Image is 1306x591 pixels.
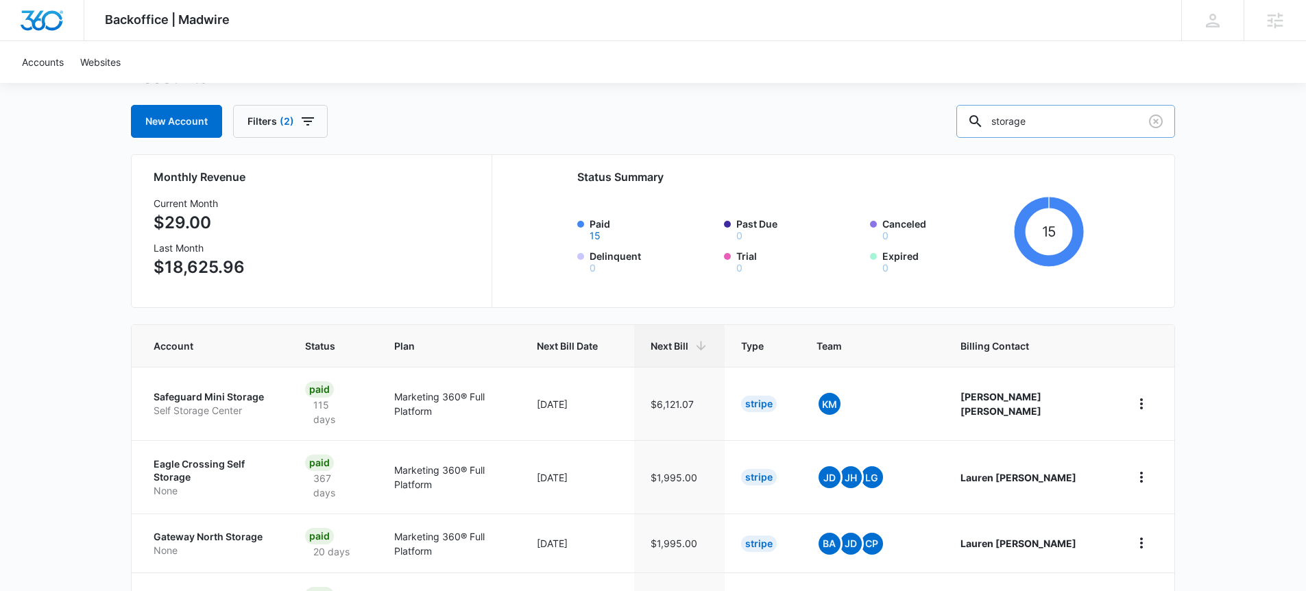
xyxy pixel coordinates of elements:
h2: Status Summary [577,169,1084,185]
button: Filters(2) [233,105,328,138]
p: Marketing 360® Full Platform [394,463,504,492]
td: $1,995.00 [634,514,725,572]
td: [DATE] [520,440,634,514]
td: [DATE] [520,367,634,440]
p: Eagle Crossing Self Storage [154,457,272,484]
div: Stripe [741,396,777,412]
span: Account [154,339,252,353]
button: home [1130,466,1152,488]
button: Clear [1145,110,1167,132]
div: Stripe [741,469,777,485]
button: home [1130,532,1152,554]
span: JD [819,466,841,488]
span: LG [861,466,883,488]
strong: Lauren [PERSON_NAME] [960,472,1076,483]
p: Gateway North Storage [154,530,272,544]
a: Eagle Crossing Self StorageNone [154,457,272,498]
span: Type [741,339,764,353]
label: Paid [590,217,716,241]
h2: Monthly Revenue [154,169,475,185]
span: Backoffice | Madwire [105,12,230,27]
span: JH [840,466,862,488]
label: Past Due [736,217,862,241]
span: Billing Contact [960,339,1098,353]
strong: Lauren [PERSON_NAME] [960,538,1076,549]
p: Marketing 360® Full Platform [394,389,504,418]
span: Next Bill [651,339,688,353]
span: JD [840,533,862,555]
span: Status [305,339,341,353]
p: Self Storage Center [154,404,272,418]
h3: Last Month [154,241,245,255]
label: Canceled [882,217,1008,241]
a: Websites [72,41,129,83]
p: $18,625.96 [154,255,245,280]
span: KM [819,393,841,415]
button: Paid [590,231,601,241]
button: home [1130,393,1152,415]
span: BA [819,533,841,555]
input: Search [956,105,1175,138]
td: $1,995.00 [634,440,725,514]
span: Plan [394,339,504,353]
p: 20 days [305,544,358,559]
div: Stripe [741,535,777,552]
a: Safeguard Mini StorageSelf Storage Center [154,390,272,417]
tspan: 15 [1041,223,1056,240]
div: Paid [305,455,334,471]
p: None [154,484,272,498]
label: Delinquent [590,249,716,273]
p: 367 days [305,471,361,500]
h3: Current Month [154,196,245,210]
td: $6,121.07 [634,367,725,440]
td: [DATE] [520,514,634,572]
label: Expired [882,249,1008,273]
p: Safeguard Mini Storage [154,390,272,404]
span: Next Bill Date [537,339,598,353]
strong: [PERSON_NAME] [PERSON_NAME] [960,391,1041,417]
p: $29.00 [154,210,245,235]
label: Trial [736,249,862,273]
span: Team [817,339,908,353]
p: None [154,544,272,557]
a: Gateway North StorageNone [154,530,272,557]
a: New Account [131,105,222,138]
span: (2) [280,117,294,126]
span: CP [861,533,883,555]
div: Paid [305,528,334,544]
a: Accounts [14,41,72,83]
p: 115 days [305,398,361,426]
p: Marketing 360® Full Platform [394,529,504,558]
div: Paid [305,381,334,398]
